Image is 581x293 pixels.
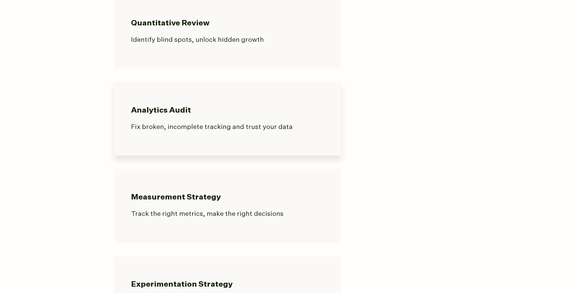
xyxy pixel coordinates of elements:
p: Track the right metrics, make the right decisions [131,209,324,219]
h3: Quantitative Review [131,18,324,28]
h3: Analytics Audit [131,106,324,116]
p: Fix broken, incomplete tracking and trust your data [131,122,324,132]
h3: Experimentation Strategy [131,280,324,290]
a: Analytics Audit Fix broken, incomplete tracking and trust your data [114,82,341,156]
a: Measurement Strategy Track the right metrics, make the right decisions [114,169,341,243]
h3: Measurement Strategy [131,193,324,202]
p: Identify blind spots, unlock hidden growth [131,35,324,45]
